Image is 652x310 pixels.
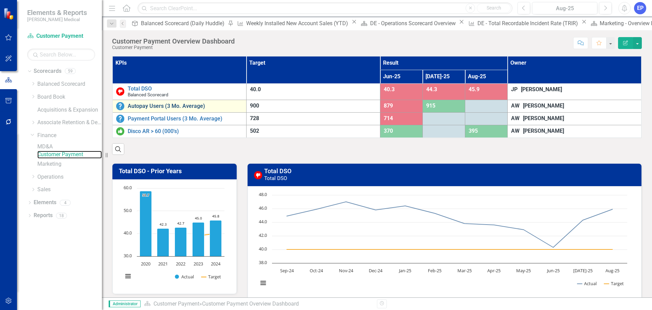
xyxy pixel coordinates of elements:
div: Customer Payment Overview Dashboard [112,37,235,45]
a: Finance [37,132,102,140]
text: Nov-24 [339,267,353,274]
a: Balanced Scorecard [37,80,102,88]
div: [PERSON_NAME] [521,86,562,94]
text: 40.0 [124,230,132,236]
td: Double-Click to Edit Right Click for Context Menu [112,100,246,112]
span: Search [487,5,501,11]
text: Jan-25 [398,267,411,274]
span: 370 [384,128,393,134]
td: Double-Click to Edit [508,125,641,138]
text: Dec-24 [369,267,383,274]
text: Sep-24 [280,267,294,274]
text: 2024 [211,261,221,267]
a: Elements [34,199,56,207]
div: » [144,300,372,308]
text: 2021 [158,261,168,267]
button: Show Target [201,274,221,280]
div: Customer Payment [112,45,235,50]
text: 48.0 [259,191,267,197]
a: DE - Total Recordable Incident Rate (TRIR) [466,19,580,28]
text: Mar-25 [457,267,471,274]
text: Apr-25 [487,267,501,274]
span: 728 [250,115,259,121]
path: 2020, 58.7. Actual. [140,191,152,256]
div: JP [511,86,518,94]
a: Marketing [37,160,102,168]
td: Double-Click to Edit Right Click for Context Menu [112,83,246,100]
a: Total DSO [264,167,291,175]
div: AW [511,102,520,110]
text: 50.0 [124,207,132,213]
span: 395 [469,128,478,134]
a: DE - Operations Scorecard Overview [359,19,457,28]
button: Show Target [604,280,624,287]
input: Search ClearPoint... [138,2,512,14]
div: DE - Total Recordable Incident Rate (TRIR) [477,19,580,28]
text: 42.3 [160,222,167,227]
path: 2024, 45.8. Actual. [210,220,222,256]
a: Total DSO [128,86,243,92]
td: Double-Click to Edit [508,100,641,112]
text: Aug-25 [605,267,619,274]
path: 2021, 42.3. Actual. [157,228,169,256]
text: 2022 [176,261,185,267]
span: Elements & Reports [27,9,87,17]
span: 915 [426,102,435,109]
a: Associate Retention & Development [37,119,102,127]
text: 2023 [194,261,203,267]
text: 44.0 [259,218,267,225]
text: [DATE]-25 [573,267,592,274]
a: Disco AR > 60 (000's) [128,128,243,134]
a: Scorecards [34,67,61,75]
span: Balanced Scorecard [128,92,168,97]
td: Double-Click to Edit [508,83,641,100]
a: Operations [37,173,102,181]
div: AW [511,127,520,135]
a: Sales [37,186,102,194]
div: Chart. Highcharts interactive chart. [255,192,635,294]
a: Customer Payment [153,300,199,307]
div: DE - Operations Scorecard Overview [370,19,457,28]
h3: Total DSO - Prior Years [119,168,233,175]
span: 900 [250,102,259,109]
span: 40.0 [250,86,261,93]
img: Below Target [116,87,124,96]
text: 42.0 [259,232,267,238]
a: Reports [34,212,53,219]
path: 2022, 42.7. Actual. [175,227,187,256]
span: 40.3 [384,86,395,93]
a: Customer Payment [37,151,102,159]
span: 45.9 [469,86,479,93]
a: Payment Portal Users (3 Mo. Average) [128,116,243,122]
a: Acquisitions & Expansion [37,106,102,114]
a: Autopay Users (3 Mo. Average) [128,103,243,109]
div: Chart. Highcharts interactive chart. [120,185,230,287]
div: Aug-25 [535,4,595,13]
text: 2020 [141,261,150,267]
input: Search Below... [27,49,95,61]
button: EP [634,2,646,14]
span: 879 [384,102,393,109]
img: No Information [116,115,124,123]
svg: Interactive chart [120,185,228,287]
button: Aug-25 [532,2,597,14]
span: Administrator [109,300,141,307]
text: 42.7 [177,221,184,226]
img: On or Above Target [116,127,124,135]
g: Target, line 2 of 2 with 12 data points. [285,248,614,251]
button: View chart menu, Chart [123,272,133,281]
div: [PERSON_NAME] [523,102,564,110]
button: View chart menu, Chart [258,278,268,288]
a: MD&A [37,143,102,151]
a: Weekly Installed New Account Sales (YTD) [235,19,350,28]
span: 44.3 [426,86,437,93]
div: AW [511,115,520,123]
button: Search [477,3,511,13]
span: 502 [250,128,259,134]
div: [PERSON_NAME] [523,115,564,123]
div: 4 [60,200,71,206]
td: Double-Click to Edit [508,112,641,125]
small: [PERSON_NAME] Medical [27,17,87,22]
text: 45.8 [212,214,219,218]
